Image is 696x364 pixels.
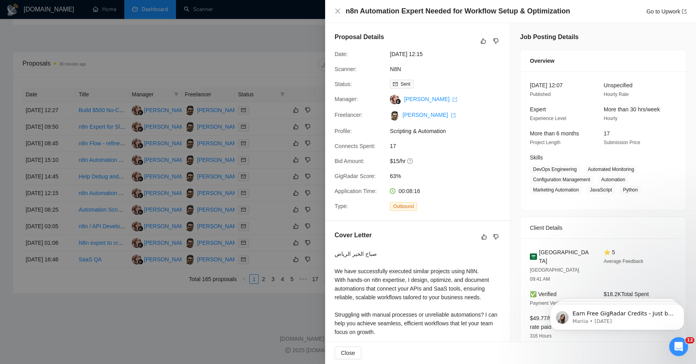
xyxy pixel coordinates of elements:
span: Scanner: [335,66,357,72]
span: Date: [335,51,348,57]
span: [DATE] 12:07 [530,82,563,88]
span: Overview [530,56,554,65]
span: clock-circle [390,188,395,194]
span: like [481,234,487,240]
span: Manager: [335,96,358,102]
span: Marketing Automation [530,186,582,194]
span: Configuration Management [530,175,593,184]
span: Type: [335,203,348,209]
span: More than 30 hrs/week [604,106,660,113]
a: [PERSON_NAME] export [402,112,456,118]
span: 17 [390,142,508,150]
h5: Cover Letter [335,231,372,240]
span: [GEOGRAPHIC_DATA] 09:41 AM [530,267,579,282]
span: Unspecified [604,82,632,88]
span: Project Length [530,140,560,145]
span: Freelancer: [335,112,363,118]
span: JavaScript [587,186,615,194]
span: DevOps Engineering [530,165,580,174]
span: ✅ Verified [530,291,557,297]
span: Published [530,92,551,97]
span: Hourly Rate [604,92,629,97]
span: Bid Amount: [335,158,365,164]
span: export [453,97,457,102]
img: c1iKeaDyC9pHXJQXmUk0g40TM3sE0rMXz21osXO1jjsCb16zoZlqDQBQw1TD_b2kFE [390,111,399,120]
span: Application Time: [335,188,377,194]
h5: Job Posting Details [520,32,578,42]
span: Outbound [390,202,417,211]
span: dislike [493,38,499,44]
span: 63% [390,172,508,180]
span: Automated Monitoring [585,165,637,174]
span: question-circle [407,158,413,164]
img: gigradar-bm.png [395,99,401,104]
span: Status: [335,81,352,87]
a: [PERSON_NAME] export [404,96,457,102]
span: Expert [530,106,546,113]
span: Payment Verification [530,300,573,306]
span: dislike [493,234,499,240]
button: dislike [491,232,501,242]
span: Hourly [604,116,617,121]
span: Connects Spent: [335,143,376,149]
span: 12 [685,337,694,343]
span: Experience Level [530,116,566,121]
button: like [479,36,488,46]
span: Scripting & Automation [390,127,508,135]
button: Close [335,8,341,15]
span: More than 6 months [530,130,579,137]
span: GigRadar Score: [335,173,376,179]
span: mail [393,82,398,86]
div: Client Details [530,217,677,238]
span: close [335,8,341,14]
span: Submission Price [604,140,640,145]
button: dislike [491,36,501,46]
span: [GEOGRAPHIC_DATA] [539,248,591,265]
iframe: Intercom live chat [669,337,688,356]
span: like [481,38,486,44]
span: export [682,9,687,14]
div: صباح الخير الرياض We have successfully executed similar projects using N8N. With hands-on n8n exp... [335,250,501,362]
span: 316 Hours [530,333,552,339]
h5: Proposal Details [335,32,384,42]
span: $49.77/hr avg hourly rate paid [530,315,580,330]
span: Automation [598,175,629,184]
span: [DATE] 12:15 [390,50,508,58]
h4: n8n Automation Expert Needed for Workflow Setup & Optimization [346,6,570,16]
span: Sent [400,81,410,87]
span: Profile: [335,128,352,134]
button: Close [335,347,361,359]
span: 17 [604,130,610,137]
span: ⭐ 5 [604,249,615,255]
button: like [479,232,489,242]
img: 🇸🇦 [530,252,537,261]
span: Average Feedback [604,259,644,264]
span: Python [620,186,641,194]
a: N8N [390,66,401,72]
span: 00:08:16 [399,188,420,194]
iframe: Intercom notifications message [538,287,696,343]
span: export [451,113,456,118]
span: Skills [530,154,543,161]
span: $15/hr [390,157,508,165]
a: Go to Upworkexport [646,8,687,15]
span: Close [341,349,355,357]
